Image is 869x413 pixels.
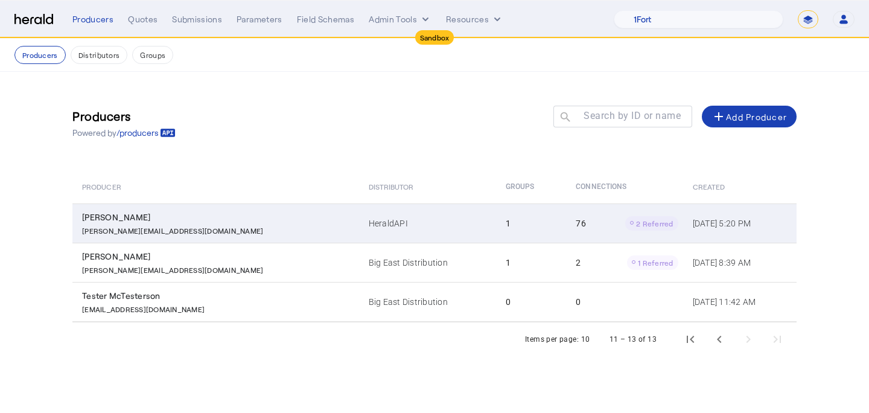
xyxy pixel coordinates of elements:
[584,110,681,121] mat-label: Search by ID or name
[496,282,566,322] td: 0
[72,127,176,139] p: Powered by
[496,243,566,282] td: 1
[676,325,705,354] button: First page
[116,127,176,139] a: /producers
[14,14,53,25] img: Herald Logo
[82,263,263,275] p: [PERSON_NAME][EMAIL_ADDRESS][DOMAIN_NAME]
[237,13,282,25] div: Parameters
[369,13,431,25] button: internal dropdown menu
[72,107,176,124] h3: Producers
[82,302,205,314] p: [EMAIL_ADDRESS][DOMAIN_NAME]
[636,219,673,228] span: 2 Referred
[683,243,797,282] td: [DATE] 8:39 AM
[553,110,574,126] mat-icon: search
[297,13,355,25] div: Field Schemas
[82,211,354,223] div: [PERSON_NAME]
[359,170,496,203] th: Distributor
[525,333,579,345] div: Items per page:
[72,170,359,203] th: Producer
[576,296,678,308] div: 0
[610,333,657,345] div: 11 – 13 of 13
[71,46,128,64] button: Distributors
[581,333,590,345] div: 10
[705,325,734,354] button: Previous page
[359,203,496,243] td: HeraldAPI
[14,46,66,64] button: Producers
[82,223,263,235] p: [PERSON_NAME][EMAIL_ADDRESS][DOMAIN_NAME]
[132,46,173,64] button: Groups
[82,251,354,263] div: [PERSON_NAME]
[576,255,678,270] div: 2
[82,290,354,302] div: Tester McTesterson
[683,170,797,203] th: Created
[359,243,496,282] td: Big East Distribution
[359,282,496,322] td: Big East Distribution
[566,170,683,203] th: Connections
[446,13,503,25] button: Resources dropdown menu
[415,30,454,45] div: Sandbox
[576,216,678,231] div: 76
[172,13,222,25] div: Submissions
[72,13,113,25] div: Producers
[496,203,566,243] td: 1
[638,258,673,267] span: 1 Referred
[496,170,566,203] th: Groups
[711,109,726,124] mat-icon: add
[711,109,787,124] div: Add Producer
[683,203,797,243] td: [DATE] 5:20 PM
[702,106,797,127] button: Add Producer
[683,282,797,322] td: [DATE] 11:42 AM
[128,13,158,25] div: Quotes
